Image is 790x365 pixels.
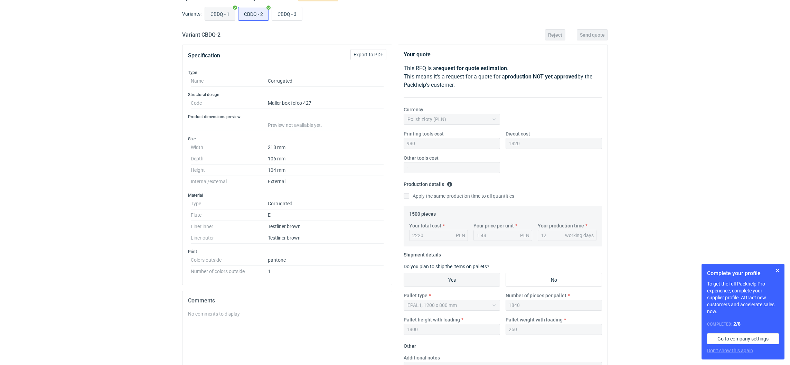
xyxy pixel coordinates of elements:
[191,75,268,87] dt: Name
[238,7,269,21] label: CBDQ - 2
[404,316,460,323] label: Pallet height with loading
[404,106,423,113] label: Currency
[268,97,384,109] dd: Mailer box fefco 427
[404,354,440,361] label: Additional notes
[577,29,608,40] button: Send quote
[505,73,577,80] strong: production NOT yet approved
[188,114,386,120] h3: Product dimensions preview
[404,64,602,89] p: This RFQ is a . This means it's a request for a quote for a by the Packhelp's customer.
[436,65,507,72] strong: request for quote estimation
[188,70,386,75] h3: Type
[268,232,384,244] dd: Testliner brown
[707,320,779,328] div: Completed:
[409,222,441,229] label: Your total cost
[191,232,268,244] dt: Liner outer
[506,130,530,137] label: Diecut cost
[191,209,268,221] dt: Flute
[268,209,384,221] dd: E
[191,153,268,165] dt: Depth
[404,193,514,199] label: Apply the same production time to all quantities
[565,232,594,239] div: working days
[404,130,444,137] label: Printing tools cost
[707,347,753,354] button: Don’t show this again
[268,165,384,176] dd: 104 mm
[268,153,384,165] dd: 106 mm
[506,292,566,299] label: Number of pieces per pallet
[182,10,201,17] label: Variants:
[506,316,563,323] label: Pallet weight with loading
[191,266,268,274] dt: Number of colors outside
[268,198,384,209] dd: Corrugated
[404,340,416,349] legend: Other
[268,176,384,187] dd: External
[191,221,268,232] dt: Liner inner
[707,280,779,315] p: To get the full Packhelp Pro experience, complete your supplier profile. Attract new customers an...
[191,142,268,153] dt: Width
[268,142,384,153] dd: 218 mm
[188,193,386,198] h3: Material
[191,254,268,266] dt: Colors outside
[404,264,489,269] label: Do you plan to ship the items on pallets?
[354,52,383,57] span: Export to PDF
[268,75,384,87] dd: Corrugated
[205,7,235,21] label: CBDQ - 1
[272,7,302,21] label: CBDQ - 3
[268,254,384,266] dd: pantone
[188,249,386,254] h3: Print
[268,266,384,274] dd: 1
[409,208,436,217] legend: 1500 pieces
[191,176,268,187] dt: Internal/external
[350,49,386,60] button: Export to PDF
[707,269,779,278] h1: Complete your profile
[191,198,268,209] dt: Type
[188,310,386,317] div: No comments to display
[404,292,427,299] label: Pallet type
[188,92,386,97] h3: Structural design
[545,29,565,40] button: Reject
[520,232,529,239] div: PLN
[548,32,562,37] span: Reject
[404,249,441,258] legend: Shipment details
[404,155,439,161] label: Other tools cost
[404,179,452,187] legend: Production details
[188,47,220,64] button: Specification
[182,31,220,39] h2: Variant CBDQ - 2
[707,333,779,344] a: Go to company settings
[191,97,268,109] dt: Code
[404,51,431,58] strong: Your quote
[733,321,741,327] strong: 2 / 8
[191,165,268,176] dt: Height
[268,221,384,232] dd: Testliner brown
[473,222,514,229] label: Your price per unit
[188,297,386,305] h2: Comments
[268,122,322,128] span: Preview not available yet.
[580,32,605,37] span: Send quote
[456,232,465,239] div: PLN
[773,266,782,275] button: Skip for now
[538,222,584,229] label: Your production time
[188,136,386,142] h3: Size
